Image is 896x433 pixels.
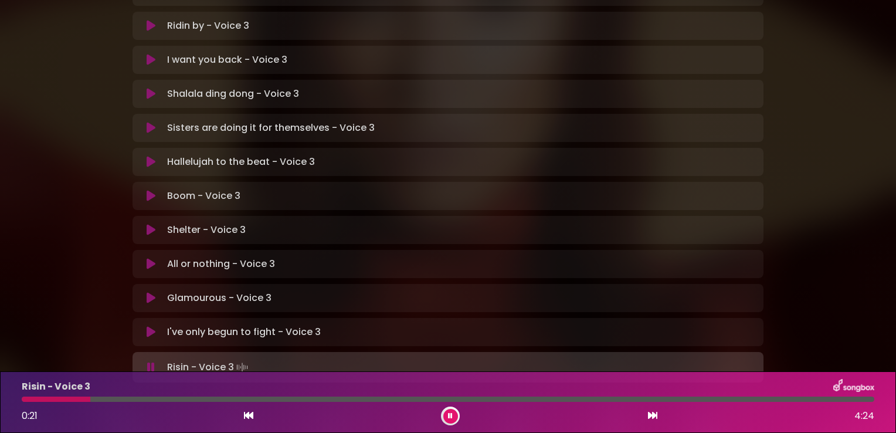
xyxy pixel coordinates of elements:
[167,257,275,271] p: All or nothing - Voice 3
[234,359,250,376] img: waveform4.gif
[833,379,874,394] img: songbox-logo-white.png
[167,19,249,33] p: Ridin by - Voice 3
[854,409,874,423] span: 4:24
[22,380,90,394] p: Risin - Voice 3
[167,155,315,169] p: Hallelujah to the beat - Voice 3
[167,53,287,67] p: I want you back - Voice 3
[167,223,246,237] p: Shelter - Voice 3
[22,409,38,422] span: 0:21
[167,87,299,101] p: Shalala ding dong - Voice 3
[167,359,250,376] p: Risin - Voice 3
[167,121,375,135] p: Sisters are doing it for themselves - Voice 3
[167,189,240,203] p: Boom - Voice 3
[167,325,321,339] p: I've only begun to fight - Voice 3
[167,291,271,305] p: Glamourous - Voice 3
